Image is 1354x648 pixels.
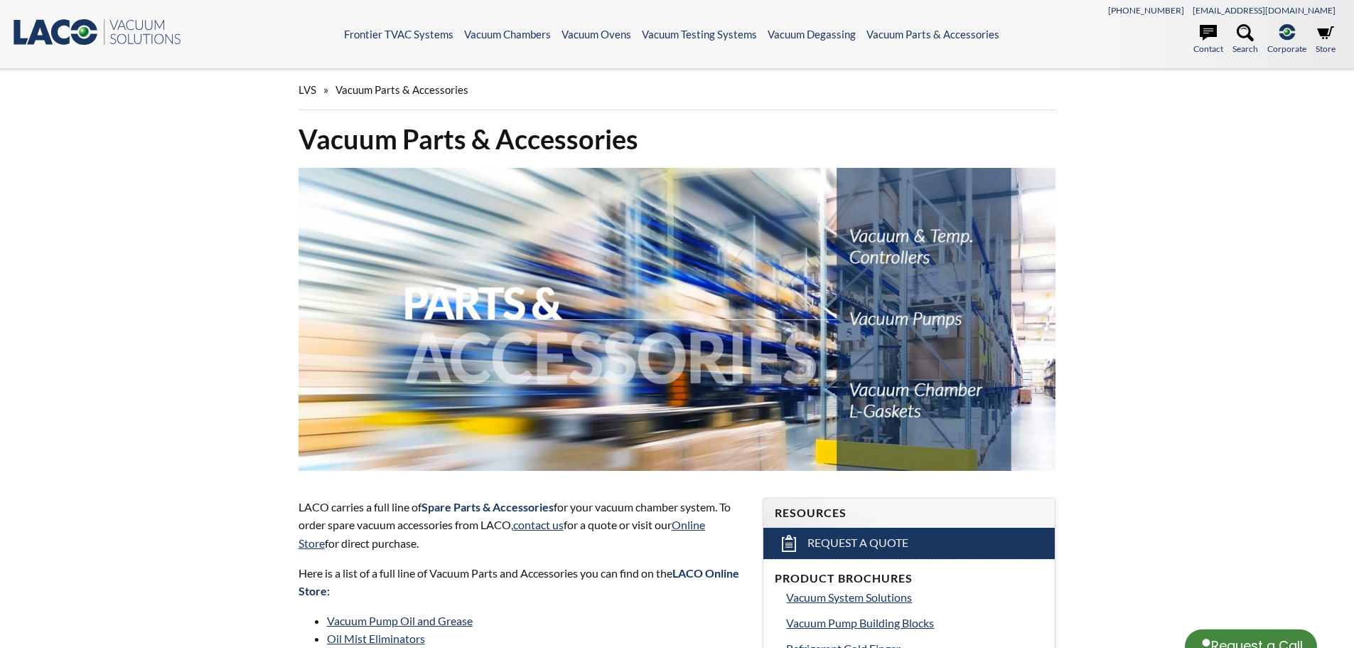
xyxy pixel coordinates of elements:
a: [PHONE_NUMBER] [1108,5,1184,16]
a: Oil Mist Eliminators [327,632,425,645]
h4: Resources [775,506,1043,521]
span: Vacuum Pump Building Blocks [786,616,934,630]
a: Online Store [299,518,705,550]
a: Contact [1193,24,1223,55]
a: Request a Quote [763,528,1055,559]
a: Vacuum Testing Systems [642,28,757,41]
span: Vacuum System Solutions [786,590,912,604]
span: LVS [299,83,316,96]
a: contact us [513,518,564,531]
span: Request a Quote [807,536,908,551]
h1: Vacuum Parts & Accessories [299,122,1056,156]
strong: Spare Parts & Accessories [421,500,554,514]
a: Vacuum Degassing [768,28,856,41]
p: LACO carries a full line of for your vacuum chamber system. To order spare vacuum accessories fro... [299,498,746,553]
a: Vacuum Ovens [562,28,631,41]
div: » [299,70,1056,110]
span: Corporate [1267,42,1306,55]
a: Frontier TVAC Systems [344,28,453,41]
a: Vacuum Pump Oil and Grease [327,614,473,627]
a: Store [1316,24,1336,55]
a: Vacuum System Solutions [786,588,1043,607]
img: Vacuum Parts & Accessories header [299,168,1056,471]
span: Vacuum Parts & Accessories [335,83,468,96]
a: Search [1232,24,1258,55]
h4: Product Brochures [775,571,1043,586]
a: Vacuum Pump Building Blocks [786,614,1043,632]
a: Vacuum Parts & Accessories [866,28,999,41]
a: Vacuum Chambers [464,28,551,41]
a: [EMAIL_ADDRESS][DOMAIN_NAME] [1193,5,1336,16]
p: Here is a list of a full line of Vacuum Parts and Accessories you can find on the : [299,564,746,600]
